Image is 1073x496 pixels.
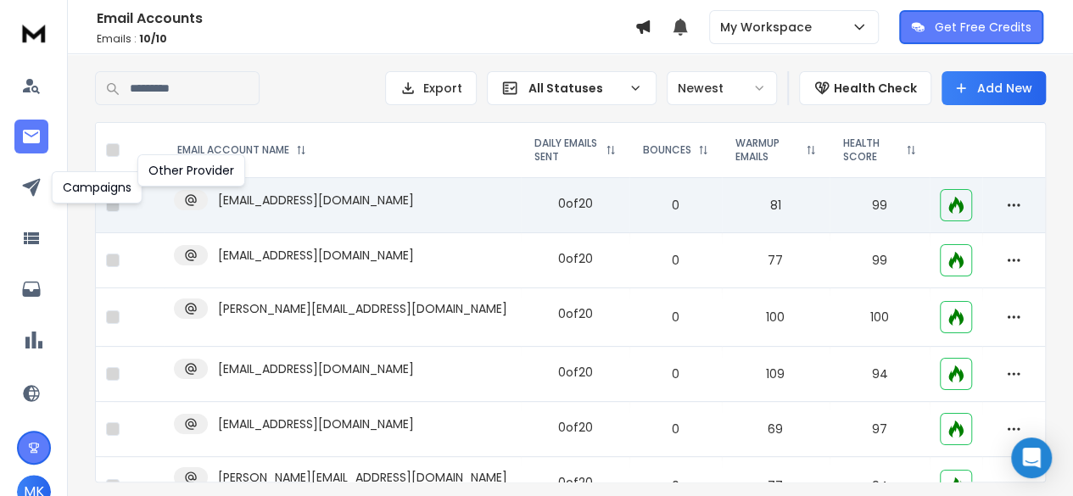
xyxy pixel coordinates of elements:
[722,288,830,347] td: 100
[722,347,830,402] td: 109
[640,197,712,214] p: 0
[830,233,930,288] td: 99
[720,19,819,36] p: My Workspace
[558,195,593,212] div: 0 of 20
[640,477,712,494] p: 0
[558,474,593,491] div: 0 of 20
[385,71,477,105] button: Export
[17,17,51,48] img: logo
[640,365,712,382] p: 0
[218,469,507,486] p: [PERSON_NAME][EMAIL_ADDRESS][DOMAIN_NAME]
[722,178,830,233] td: 81
[137,154,245,187] div: Other Provider
[218,192,414,209] p: [EMAIL_ADDRESS][DOMAIN_NAME]
[558,419,593,436] div: 0 of 20
[558,250,593,267] div: 0 of 20
[640,421,712,437] p: 0
[735,137,799,164] p: WARMUP EMAILS
[935,19,1031,36] p: Get Free Credits
[830,178,930,233] td: 99
[218,415,414,432] p: [EMAIL_ADDRESS][DOMAIN_NAME]
[640,309,712,326] p: 0
[643,143,691,157] p: BOUNCES
[534,137,598,164] p: DAILY EMAILS SENT
[218,247,414,264] p: [EMAIL_ADDRESS][DOMAIN_NAME]
[722,402,830,457] td: 69
[558,364,593,381] div: 0 of 20
[799,71,931,105] button: Health Check
[97,8,634,29] h1: Email Accounts
[843,137,899,164] p: HEALTH SCORE
[1011,437,1052,478] div: Open Intercom Messenger
[899,10,1043,44] button: Get Free Credits
[667,71,777,105] button: Newest
[177,143,306,157] div: EMAIL ACCOUNT NAME
[97,32,634,46] p: Emails :
[722,233,830,288] td: 77
[528,80,622,97] p: All Statuses
[218,300,507,317] p: [PERSON_NAME][EMAIL_ADDRESS][DOMAIN_NAME]
[830,402,930,457] td: 97
[942,71,1046,105] button: Add New
[834,80,917,97] p: Health Check
[830,288,930,347] td: 100
[139,31,167,46] span: 10 / 10
[52,171,143,203] div: Campaigns
[558,305,593,322] div: 0 of 20
[218,360,414,377] p: [EMAIL_ADDRESS][DOMAIN_NAME]
[640,252,712,269] p: 0
[830,347,930,402] td: 94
